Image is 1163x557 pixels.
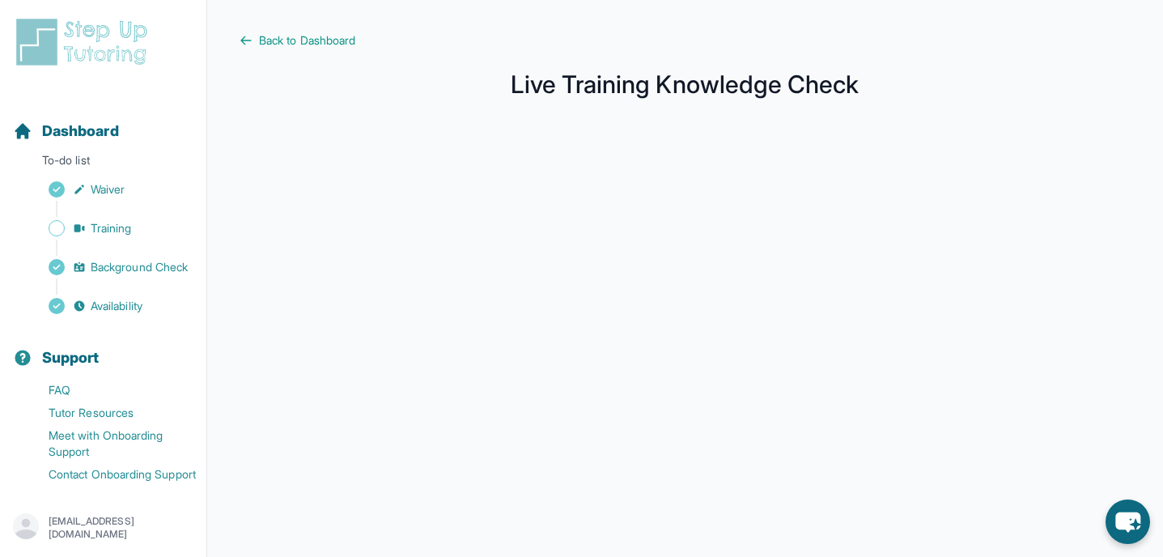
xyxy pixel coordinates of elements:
[6,94,200,149] button: Dashboard
[49,515,193,541] p: [EMAIL_ADDRESS][DOMAIN_NAME]
[13,178,206,201] a: Waiver
[42,347,100,369] span: Support
[13,513,193,542] button: [EMAIL_ADDRESS][DOMAIN_NAME]
[6,152,200,175] p: To-do list
[1106,500,1150,544] button: chat-button
[13,16,157,68] img: logo
[13,120,119,142] a: Dashboard
[42,120,119,142] span: Dashboard
[91,259,188,275] span: Background Check
[240,32,1131,49] a: Back to Dashboard
[6,321,200,376] button: Support
[91,298,142,314] span: Availability
[91,181,125,198] span: Waiver
[13,424,206,463] a: Meet with Onboarding Support
[259,32,355,49] span: Back to Dashboard
[13,295,206,317] a: Availability
[13,463,206,486] a: Contact Onboarding Support
[91,220,132,236] span: Training
[240,74,1131,94] h1: Live Training Knowledge Check
[13,402,206,424] a: Tutor Resources
[13,379,206,402] a: FAQ
[13,256,206,278] a: Background Check
[13,217,206,240] a: Training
